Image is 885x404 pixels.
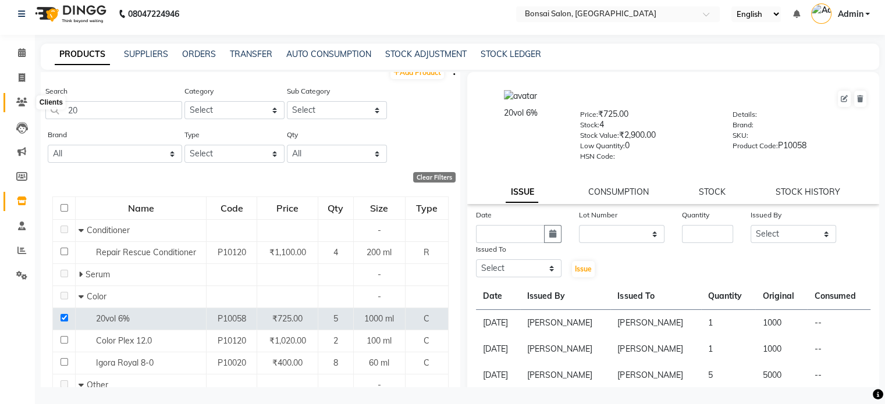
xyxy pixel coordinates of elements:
span: C [424,357,429,368]
label: Details: [733,109,757,120]
a: TRANSFER [230,49,272,59]
span: Serum [86,269,110,280]
label: Brand [48,130,67,140]
a: STOCK [699,187,726,197]
td: [PERSON_NAME] [520,336,610,362]
span: Igora Royal 8-0 [96,357,154,368]
img: avatar [504,90,537,102]
span: Repair Rescue Conditioner [96,247,196,258]
a: STOCK LEDGER [481,49,541,59]
span: Conditioner [87,225,130,235]
span: 60 ml [369,357,389,368]
span: - [378,380,381,390]
span: - [378,225,381,235]
a: SUPPLIERS [124,49,168,59]
span: Admin [837,8,863,20]
label: Issued To [476,244,506,255]
td: [DATE] [476,362,521,388]
label: Category [184,86,214,96]
th: Consumed [807,283,870,310]
a: PRODUCTS [55,44,110,65]
a: ISSUE [506,182,538,203]
label: Brand: [733,120,754,130]
img: Admin [811,3,831,24]
label: Date [476,210,492,220]
div: 20vol 6% [479,107,563,119]
span: 8 [333,357,338,368]
td: 1 [701,310,756,337]
div: 0 [580,140,715,156]
label: Type [184,130,200,140]
label: Sub Category [287,86,330,96]
div: Type [406,198,447,219]
span: C [424,313,429,324]
th: Quantity [701,283,756,310]
label: Stock: [580,120,599,130]
div: Price [258,198,317,219]
span: 20vol 6% [96,313,130,324]
label: Lot Number [579,210,617,220]
td: 5000 [755,362,807,388]
span: Expand Row [79,269,86,280]
a: Add Product [390,65,444,79]
td: -- [807,362,870,388]
span: P10120 [218,335,246,346]
div: ₹2,900.00 [580,129,715,145]
span: R [424,247,429,258]
span: Color Plex 12.0 [96,335,152,346]
td: -- [807,336,870,362]
span: P10120 [218,247,246,258]
th: Issued By [520,283,610,310]
span: 1000 ml [364,313,394,324]
label: Price: [580,109,598,120]
td: 1000 [755,336,807,362]
span: ₹1,100.00 [269,247,306,258]
div: 4 [580,119,715,135]
div: ₹725.00 [580,108,715,124]
div: Code [207,198,256,219]
label: Product Code: [733,141,778,151]
th: Original [755,283,807,310]
span: 200 ml [367,247,392,258]
a: AUTO CONSUMPTION [286,49,371,59]
td: [PERSON_NAME] [610,310,701,337]
label: Qty [287,130,298,140]
th: Issued To [610,283,701,310]
span: - [378,291,381,302]
label: Stock Value: [580,130,619,141]
span: P10058 [218,313,246,324]
span: C [424,335,429,346]
td: 1000 [755,310,807,337]
div: P10058 [733,140,868,156]
span: Other [87,380,108,390]
td: [PERSON_NAME] [520,310,610,337]
label: Quantity [682,210,709,220]
td: [DATE] [476,336,521,362]
td: 5 [701,362,756,388]
td: 1 [701,336,756,362]
a: CONSUMPTION [588,187,649,197]
span: Collapse Row [79,225,87,235]
div: Name [76,198,205,219]
a: STOCK ADJUSTMENT [385,49,467,59]
button: Issue [572,261,595,277]
span: Issue [575,264,592,273]
label: HSN Code: [580,151,615,162]
th: Date [476,283,521,310]
span: 5 [333,313,338,324]
div: Qty [319,198,352,219]
span: 100 ml [367,335,392,346]
div: Size [354,198,404,219]
span: Color [87,291,106,302]
td: [PERSON_NAME] [520,362,610,388]
div: Clear Filters [413,172,456,183]
span: ₹725.00 [272,313,303,324]
a: STOCK HISTORY [776,187,840,197]
td: [PERSON_NAME] [610,362,701,388]
span: ₹400.00 [272,357,303,368]
input: Search by product name or code [45,101,182,119]
span: Collapse Row [79,380,87,390]
td: [PERSON_NAME] [610,336,701,362]
a: ORDERS [182,49,216,59]
span: 2 [333,335,338,346]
